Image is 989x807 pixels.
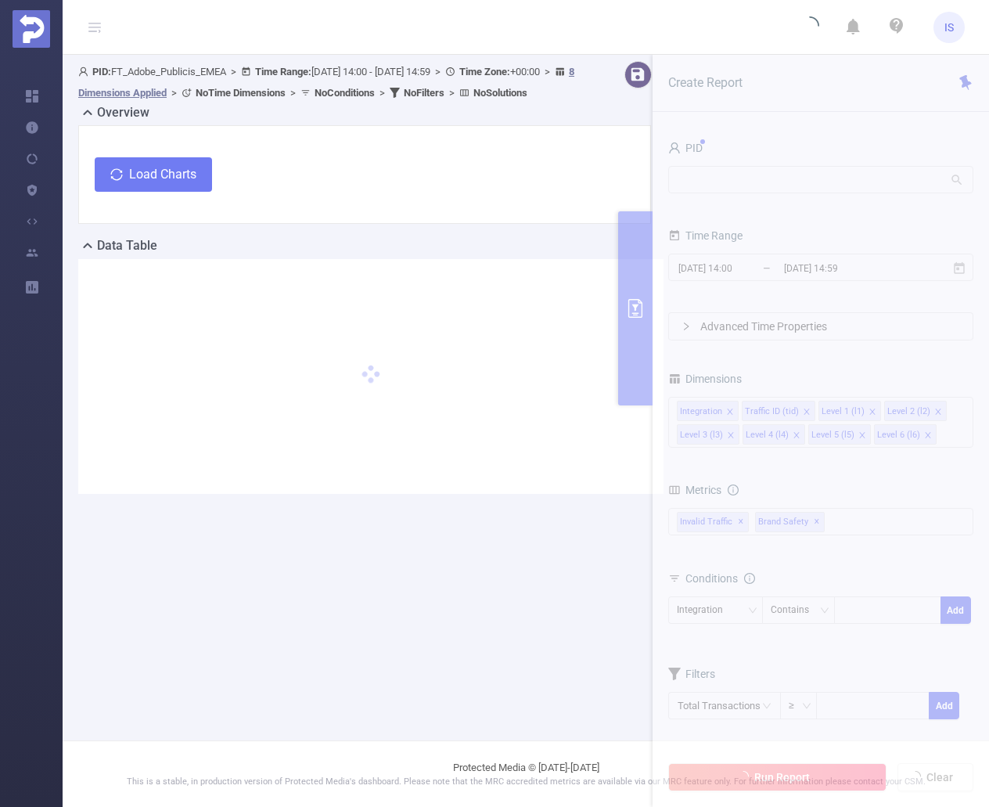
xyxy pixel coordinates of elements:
[97,236,157,255] h2: Data Table
[78,66,574,99] span: FT_Adobe_Publicis_EMEA [DATE] 14:00 - [DATE] 14:59 +00:00
[315,87,375,99] b: No Conditions
[110,168,123,181] i: icon: sync
[459,66,510,77] b: Time Zone:
[800,16,819,38] i: icon: loading
[102,776,950,789] p: This is a stable, in production version of Protected Media's dashboard. Please note that the MRC ...
[430,66,445,77] span: >
[375,87,390,99] span: >
[444,87,459,99] span: >
[196,87,286,99] b: No Time Dimensions
[944,12,954,43] span: IS
[95,157,212,192] button: icon: syncLoad Charts
[78,67,92,77] i: icon: user
[540,66,555,77] span: >
[97,103,149,122] h2: Overview
[286,87,300,99] span: >
[226,66,241,77] span: >
[167,87,182,99] span: >
[404,87,444,99] b: No Filters
[255,66,311,77] b: Time Range:
[63,740,989,807] footer: Protected Media © [DATE]-[DATE]
[13,10,50,48] img: Protected Media
[473,87,527,99] b: No Solutions
[92,66,111,77] b: PID:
